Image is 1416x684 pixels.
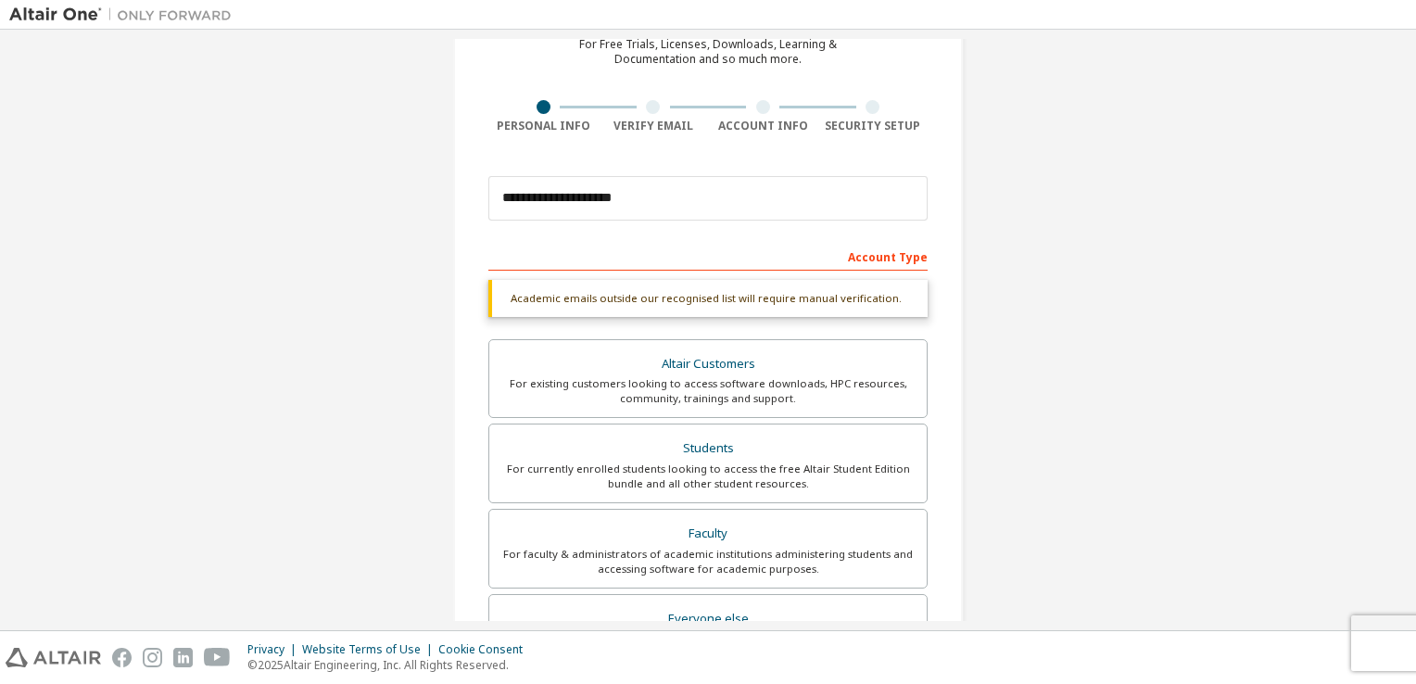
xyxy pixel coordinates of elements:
[173,648,193,667] img: linkedin.svg
[143,648,162,667] img: instagram.svg
[500,436,916,462] div: Students
[204,648,231,667] img: youtube.svg
[488,241,928,271] div: Account Type
[500,376,916,406] div: For existing customers looking to access software downloads, HPC resources, community, trainings ...
[488,280,928,317] div: Academic emails outside our recognised list will require manual verification.
[500,606,916,632] div: Everyone else
[247,642,302,657] div: Privacy
[6,648,101,667] img: altair_logo.svg
[488,119,599,133] div: Personal Info
[9,6,241,24] img: Altair One
[500,351,916,377] div: Altair Customers
[500,521,916,547] div: Faculty
[438,642,534,657] div: Cookie Consent
[599,119,709,133] div: Verify Email
[708,119,818,133] div: Account Info
[247,657,534,673] p: © 2025 Altair Engineering, Inc. All Rights Reserved.
[500,462,916,491] div: For currently enrolled students looking to access the free Altair Student Edition bundle and all ...
[818,119,929,133] div: Security Setup
[112,648,132,667] img: facebook.svg
[579,37,837,67] div: For Free Trials, Licenses, Downloads, Learning & Documentation and so much more.
[302,642,438,657] div: Website Terms of Use
[500,547,916,576] div: For faculty & administrators of academic institutions administering students and accessing softwa...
